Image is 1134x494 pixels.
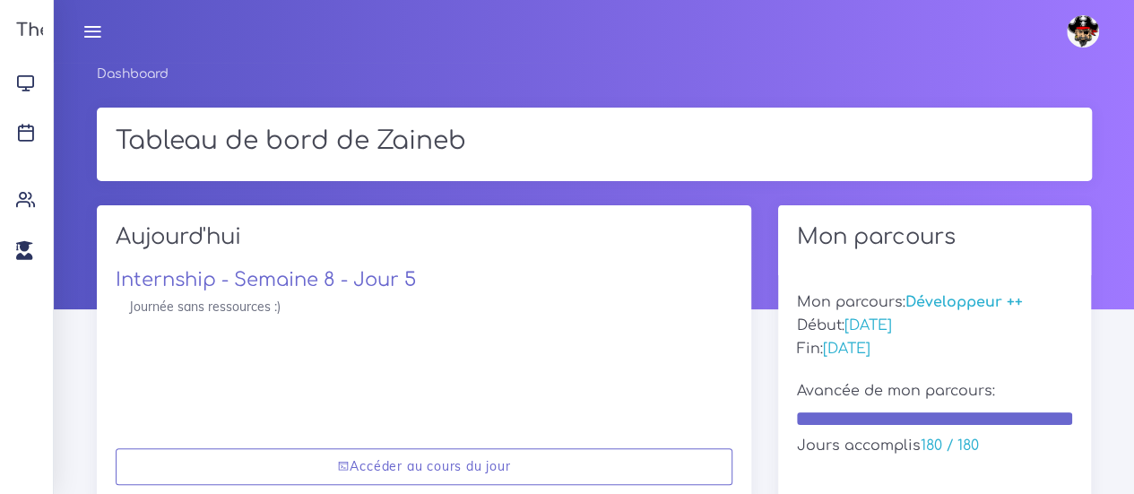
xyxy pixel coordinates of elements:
h3: The Hacking Project [11,21,201,40]
h5: Fin: [797,341,1073,358]
span: [DATE] [823,341,870,357]
h2: Aujourd'hui [116,224,732,263]
h5: Mon parcours: [797,294,1073,311]
a: Internship - Semaine 8 - Jour 5 [116,269,416,290]
span: Développeur ++ [905,294,1023,310]
img: avatar [1067,15,1099,48]
a: Accéder au cours du jour [116,448,732,485]
p: Journée sans ressources :) [129,298,719,316]
a: Dashboard [97,67,169,81]
h5: Jours accomplis [797,438,1073,455]
span: [DATE] [844,317,892,334]
h5: Début: [797,317,1073,334]
h2: Mon parcours [797,224,1073,250]
h1: Tableau de bord de Zaineb [116,126,1073,157]
span: 180 / 180 [921,438,979,454]
h5: Avancée de mon parcours: [797,383,1073,400]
